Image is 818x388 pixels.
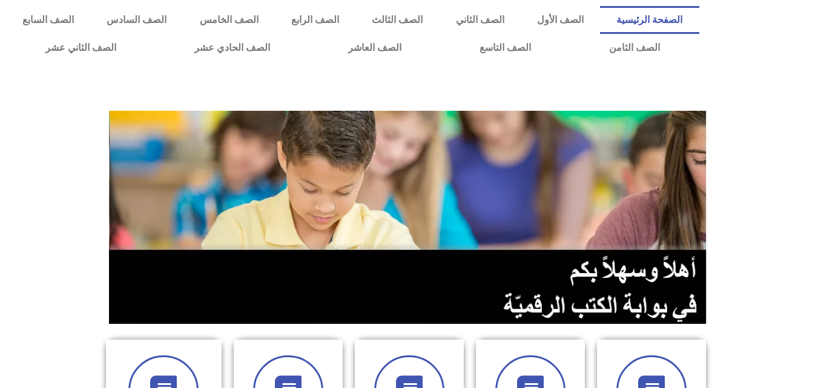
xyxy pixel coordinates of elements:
[600,6,699,34] a: الصفحة الرئيسية
[183,6,275,34] a: الصف الخامس
[355,6,439,34] a: الصف الثالث
[155,34,309,62] a: الصف الحادي عشر
[521,6,600,34] a: الصف الأول
[440,6,521,34] a: الصف الثاني
[309,34,440,62] a: الصف العاشر
[275,6,355,34] a: الصف الرابع
[570,34,699,62] a: الصف الثامن
[90,6,183,34] a: الصف السادس
[440,34,570,62] a: الصف التاسع
[6,34,155,62] a: الصف الثاني عشر
[6,6,90,34] a: الصف السابع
